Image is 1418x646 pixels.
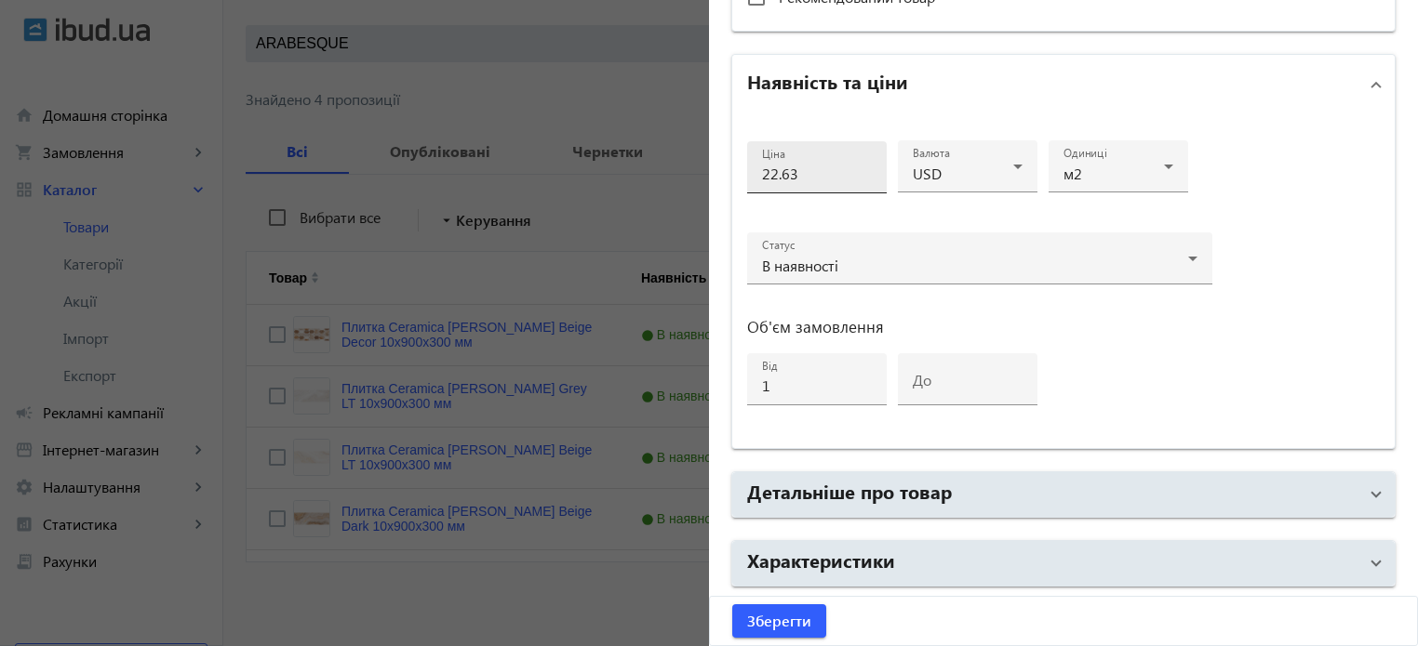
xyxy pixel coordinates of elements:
[747,320,1212,335] h3: Об'єм замовлення
[732,604,826,638] button: Зберегти
[762,256,838,275] span: В наявності
[732,541,1395,586] mat-expansion-panel-header: Характеристики
[913,370,931,389] mat-label: до
[1063,146,1107,161] mat-label: Одиниці
[732,114,1395,448] div: Наявність та ціни
[762,238,795,253] mat-label: Статус
[1063,164,1082,183] span: м2
[747,68,908,94] h2: Наявність та ціни
[913,146,950,161] mat-label: Валюта
[747,547,895,573] h2: Характеристики
[913,164,942,183] span: USD
[747,478,952,504] h2: Детальніше про товар
[762,359,778,374] mat-label: від
[732,55,1395,114] mat-expansion-panel-header: Наявність та ціни
[747,611,811,631] span: Зберегти
[732,472,1395,517] mat-expansion-panel-header: Детальніше про товар
[762,147,785,162] mat-label: Ціна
